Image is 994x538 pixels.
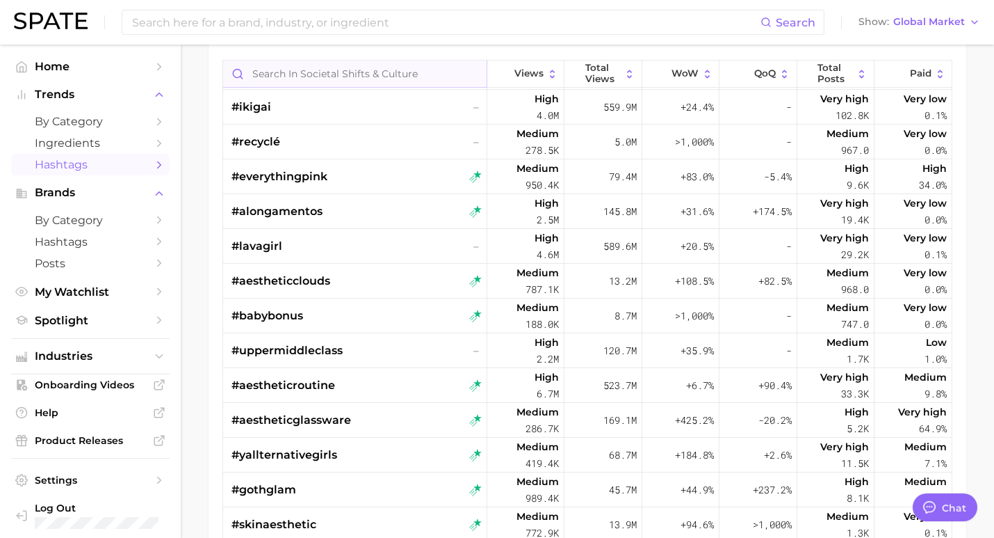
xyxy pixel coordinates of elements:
[231,273,330,290] span: #aestheticclouds
[924,246,947,263] span: 0.1%
[817,63,853,84] span: Total Posts
[35,158,146,171] span: Hashtags
[11,498,170,533] a: Log out. Currently logged in with e-mail emilydy@benefitcosmetics.com.
[841,316,869,333] span: 747.0
[910,68,931,79] span: Paid
[469,414,482,427] img: tiktok rising star
[469,310,482,322] img: tiktok rising star
[826,299,869,316] span: Medium
[11,310,170,331] a: Spotlight
[516,125,559,142] span: Medium
[231,342,343,359] span: #uppermiddleclass
[924,107,947,124] span: 0.1%
[525,142,559,159] span: 278.5k
[525,490,559,507] span: 989.4k
[469,205,482,218] img: tiktok rising star
[919,420,947,437] span: 64.9%
[35,187,146,199] span: Brands
[642,61,719,88] button: WoW
[525,455,559,472] span: 419.4k
[681,342,714,359] span: +35.9%
[904,90,947,107] span: Very low
[11,111,170,132] a: by Category
[754,68,776,79] span: QoQ
[223,368,952,403] button: #aestheticroutinetiktok rising starHigh6.7m523.7m+6.7%+90.4%Very high33.3kMedium9.8%
[764,447,792,464] span: +2.6%
[753,518,792,531] span: >1,000%
[11,132,170,154] a: Ingredients
[609,168,637,185] span: 79.4m
[904,264,947,281] span: Very low
[11,402,170,423] a: Help
[609,273,637,290] span: 13.2m
[231,168,327,185] span: #everythingpink
[603,238,637,255] span: 589.6m
[820,90,869,107] span: Very high
[719,61,797,88] button: QoQ
[841,142,869,159] span: 967.0
[564,61,642,88] button: Total Views
[469,275,482,287] img: tiktok rising star
[845,160,869,177] span: High
[11,346,170,367] button: Industries
[681,238,714,255] span: +20.5%
[537,246,559,263] span: 4.6m
[675,412,714,429] span: +425.2%
[469,484,482,496] img: tiktok rising star
[681,99,714,116] span: +24.4%
[675,447,714,464] span: +184.8%
[764,168,792,185] span: -5.4%
[786,99,792,116] span: -
[514,68,544,79] span: Views
[847,351,869,367] span: 1.7k
[223,229,952,264] button: #lavagirl–High4.6m589.6m+20.5%-Very high29.2kVery low0.1%
[11,209,170,231] a: by Category
[223,90,952,125] button: #ikigai–High4.0m559.9m+24.4%-Very high102.8kVery low0.1%
[758,273,792,290] span: +82.5%
[35,350,146,363] span: Industries
[231,308,303,324] span: #babybonus
[231,516,316,533] span: #skinaesthetic
[753,482,792,498] span: +237.2%
[675,135,714,148] span: >1,000%
[686,377,714,394] span: +6.7%
[525,316,559,333] span: 188.0k
[681,482,714,498] span: +44.9%
[14,13,88,29] img: SPATE
[603,377,637,394] span: 523.7m
[845,404,869,420] span: High
[904,473,947,490] span: Medium
[924,351,947,367] span: 1.0%
[826,125,869,142] span: Medium
[535,369,559,386] span: High
[797,61,874,88] button: Total Posts
[820,195,869,212] span: Very high
[893,18,965,26] span: Global Market
[223,438,952,473] button: #yallternativegirlstiktok rising starMedium419.4k68.7m+184.8%+2.6%Very high11.5kMedium7.1%
[614,134,637,150] span: 5.0m
[231,99,271,116] span: #ikigai
[820,438,869,455] span: Very high
[11,231,170,253] a: Hashtags
[35,60,146,73] span: Home
[786,134,792,150] span: -
[516,438,559,455] span: Medium
[231,377,335,394] span: #aestheticroutine
[922,160,947,177] span: High
[537,212,559,228] span: 2.5m
[11,84,170,105] button: Trends
[535,195,559,212] span: High
[223,264,952,299] button: #aestheticcloudstiktok rising starMedium787.1k13.2m+108.5%+82.5%Medium968.0Very low0.0%
[35,314,146,327] span: Spotlight
[826,334,869,351] span: Medium
[535,90,559,107] span: High
[516,473,559,490] span: Medium
[11,56,170,77] a: Home
[11,182,170,203] button: Brands
[131,10,760,34] input: Search here for a brand, industry, or ingredient
[11,253,170,274] a: Posts
[585,63,621,84] span: Total Views
[516,299,559,316] span: Medium
[858,18,889,26] span: Show
[826,264,869,281] span: Medium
